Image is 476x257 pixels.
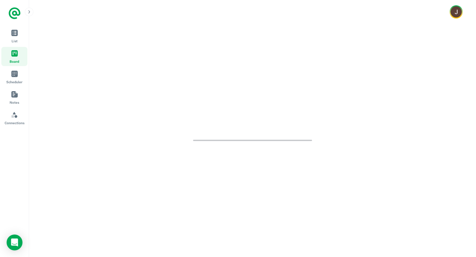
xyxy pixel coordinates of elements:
a: Logo [8,7,21,20]
div: Load Chat [7,235,22,250]
a: Notes [1,88,27,107]
span: Notes [10,100,19,105]
span: List [12,38,18,44]
a: Scheduler [1,67,27,87]
button: Account button [450,5,463,18]
a: Board [1,47,27,66]
a: List [1,26,27,46]
span: Connections [5,120,24,126]
span: Board [10,59,19,64]
span: Scheduler [6,79,22,85]
a: Connections [1,108,27,128]
img: Jack Bayliss [451,6,462,18]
